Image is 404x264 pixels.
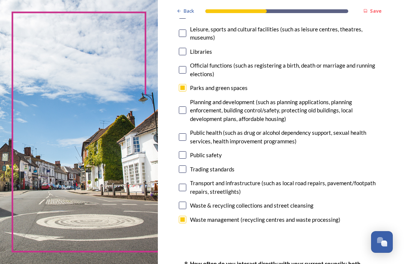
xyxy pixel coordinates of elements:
div: Libraries [190,47,212,56]
div: Waste & recycling collections and street cleansing [190,201,313,210]
div: Leisure, sports and cultural facilities (such as leisure centres, theatres, museums) [190,25,383,42]
button: Open Chat [371,231,393,253]
div: Parks and green spaces [190,84,248,92]
span: Back [184,7,194,15]
div: Public safety [190,151,222,159]
div: Official functions (such as registering a birth, death or marriage and running elections) [190,61,383,78]
div: Waste management (recycling centres and waste processing) [190,215,340,224]
div: Planning and development (such as planning applications, planning enforcement, building control/s... [190,98,383,123]
strong: Save [370,7,382,14]
div: Trading standards [190,165,235,174]
div: Transport and infrastructure (such as local road repairs, pavement/footpath repairs, streetlights) [190,179,383,196]
div: Public health (such as drug or alcohol dependency support, sexual health services, health improve... [190,128,383,145]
